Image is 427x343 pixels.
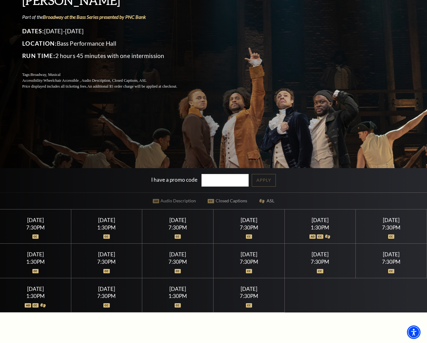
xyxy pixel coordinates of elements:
div: 1:30PM [7,259,64,264]
span: Dates: [22,27,44,35]
span: An additional $5 order charge will be applied at checkout. [87,84,177,89]
p: Accessibility: [22,78,192,84]
div: [DATE] [221,286,277,292]
div: 7:30PM [78,293,135,299]
div: 7:30PM [221,259,277,264]
div: [DATE] [292,217,348,223]
p: Price displayed includes all ticketing fees. [22,84,192,89]
span: Run Time: [22,52,55,59]
div: [DATE] [7,286,64,292]
div: [DATE] [78,251,135,258]
div: [DATE] [150,217,206,223]
p: Bass Performance Hall [22,39,192,48]
div: 7:30PM [363,259,419,264]
div: [DATE] [150,286,206,292]
span: Wheelchair Accessible , Audio Description, Closed Captions, ASL [44,78,147,83]
div: 7:30PM [150,259,206,264]
p: Part of the [22,14,192,20]
span: Location: [22,40,57,47]
div: Accessibility Menu [407,325,421,339]
div: 7:30PM [221,293,277,299]
div: [DATE] [363,217,419,223]
div: [DATE] [7,251,64,258]
div: [DATE] [221,217,277,223]
div: 7:30PM [363,225,419,230]
div: 1:30PM [7,293,64,299]
div: 1:30PM [150,293,206,299]
div: 7:30PM [221,225,277,230]
div: 7:30PM [7,225,64,230]
p: [DATE]-[DATE] [22,26,192,36]
div: 7:30PM [150,225,206,230]
div: [DATE] [150,251,206,258]
a: Broadway at the Bass Series presented by PNC Bank - open in a new tab [43,14,146,20]
div: 7:30PM [78,259,135,264]
div: [DATE] [292,251,348,258]
div: [DATE] [7,217,64,223]
div: [DATE] [363,251,419,258]
p: 2 hours 45 minutes with one intermission [22,51,192,61]
div: 1:30PM [78,225,135,230]
div: 7:30PM [292,259,348,264]
span: Broadway, Musical [31,72,60,77]
label: I have a promo code [151,176,197,183]
div: [DATE] [78,217,135,223]
div: [DATE] [221,251,277,258]
div: 1:30PM [292,225,348,230]
p: Tags: [22,72,192,78]
div: [DATE] [78,286,135,292]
